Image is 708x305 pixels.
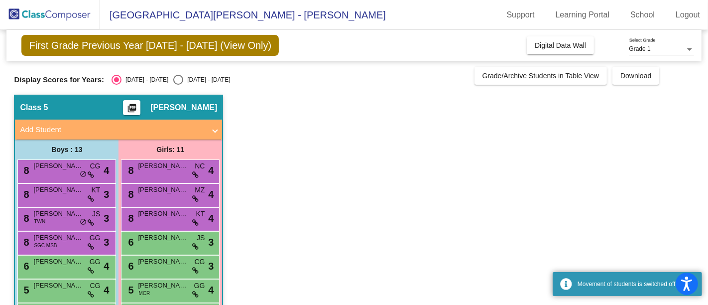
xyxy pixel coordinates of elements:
span: 8 [21,213,29,224]
span: [PERSON_NAME] [138,161,188,171]
span: GG [90,257,101,267]
span: [PERSON_NAME] [150,103,217,113]
span: CG [194,257,205,267]
span: [PERSON_NAME] [33,161,83,171]
span: [PERSON_NAME] [138,185,188,195]
span: 4 [104,283,109,298]
span: TWN [34,218,45,225]
span: 8 [21,165,29,176]
span: 8 [21,237,29,248]
span: [PERSON_NAME] [PERSON_NAME] [138,233,188,243]
span: SGC MSB [34,242,57,249]
button: Print Students Details [123,100,140,115]
span: 4 [208,163,214,178]
span: First Grade Previous Year [DATE] - [DATE] (View Only) [21,35,279,56]
span: 5 [21,285,29,296]
span: KT [92,185,101,195]
a: Logout [668,7,708,23]
div: Boys : 13 [15,140,118,159]
span: [PERSON_NAME] [138,209,188,219]
span: 6 [21,261,29,272]
span: 3 [104,187,109,202]
span: 8 [21,189,29,200]
a: Support [499,7,543,23]
span: 6 [125,237,133,248]
span: 4 [208,283,214,298]
span: Grade 1 [629,45,651,52]
div: [DATE] - [DATE] [121,75,168,84]
mat-panel-title: Add Student [20,124,205,136]
div: Movement of students is switched off [578,280,695,289]
span: 3 [208,235,214,250]
span: Class 5 [20,103,48,113]
mat-radio-group: Select an option [112,75,230,85]
button: Digital Data Wall [527,36,594,54]
span: 3 [208,259,214,274]
span: do_not_disturb_alt [80,218,87,226]
span: 6 [125,261,133,272]
span: [GEOGRAPHIC_DATA][PERSON_NAME] - [PERSON_NAME] [100,7,386,23]
a: Learning Portal [548,7,618,23]
span: GG [90,233,101,243]
span: [PERSON_NAME] [33,209,83,219]
span: Download [620,72,651,80]
span: [PERSON_NAME] [33,257,83,267]
mat-icon: picture_as_pdf [126,103,138,117]
span: Grade/Archive Students in Table View [482,72,599,80]
span: [PERSON_NAME] [33,185,83,195]
span: CG [90,161,100,171]
div: Girls: 11 [118,140,222,159]
span: Display Scores for Years: [14,75,104,84]
button: Grade/Archive Students in Table View [474,67,607,85]
span: 4 [208,187,214,202]
mat-expansion-panel-header: Add Student [15,120,222,140]
span: GG [194,281,205,291]
button: Download [612,67,659,85]
span: [PERSON_NAME] [138,257,188,267]
span: JS [197,233,205,243]
div: [DATE] - [DATE] [183,75,230,84]
span: MZ [195,185,205,195]
span: 8 [125,165,133,176]
span: 4 [104,259,109,274]
a: School [622,7,663,23]
span: 8 [125,189,133,200]
span: JS [92,209,100,219]
span: 4 [104,163,109,178]
span: 4 [208,211,214,226]
span: KT [196,209,205,219]
span: 3 [104,211,109,226]
span: [PERSON_NAME] [138,281,188,291]
span: 3 [104,235,109,250]
span: [PERSON_NAME] [33,233,83,243]
span: CG [90,281,100,291]
span: [PERSON_NAME] [33,281,83,291]
span: 8 [125,213,133,224]
span: MCR [138,290,150,297]
span: Digital Data Wall [535,41,586,49]
span: 5 [125,285,133,296]
span: NC [195,161,205,171]
span: do_not_disturb_alt [80,170,87,178]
